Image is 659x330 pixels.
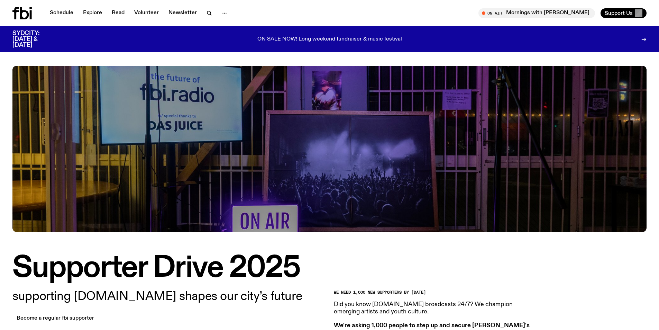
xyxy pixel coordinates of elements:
a: Volunteer [130,8,163,18]
a: Become a regular fbi supporter [12,313,98,323]
a: Schedule [46,8,77,18]
span: Support Us [605,10,633,16]
button: Support Us [601,8,647,18]
h3: SYDCITY: [DATE] & [DATE] [12,30,57,48]
p: ON SALE NOW! Long weekend fundraiser & music festival [257,36,402,43]
p: supporting [DOMAIN_NAME] shapes our city’s future [12,291,326,302]
button: On AirMornings with [PERSON_NAME] [478,8,595,18]
strong: We need 1,000 new supporters by [DATE] [334,289,426,295]
p: Did you know [DOMAIN_NAME] broadcasts 24/7? We champion emerging artists and youth culture. [334,301,533,316]
h1: Supporter Drive 2025 [12,254,647,282]
a: Read [108,8,129,18]
a: Newsletter [164,8,201,18]
a: Explore [79,8,106,18]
